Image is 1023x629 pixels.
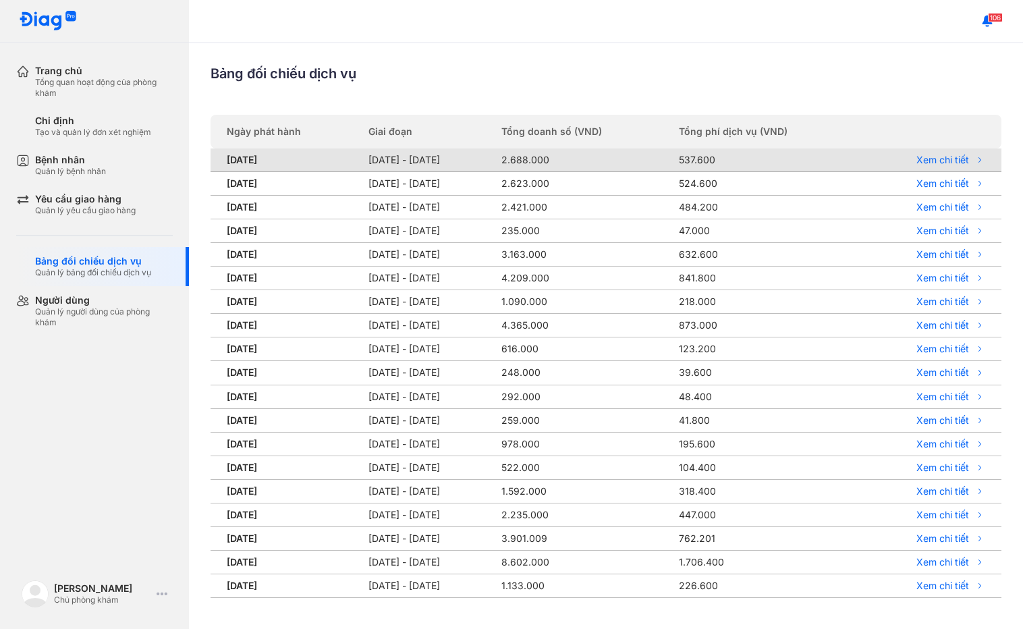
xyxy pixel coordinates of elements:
td: [DATE] [211,526,360,550]
td: 1.706.400 [671,550,860,574]
td: [DATE] [211,408,360,432]
a: Xem chi tiết [868,248,985,261]
div: Yêu cầu giao hàng [35,193,136,205]
td: 1.090.000 [493,290,671,314]
td: 2.421.000 [493,196,671,219]
td: [DATE] [211,456,360,479]
td: 2.235.000 [493,503,671,526]
a: Xem chi tiết [868,343,985,355]
td: 4.209.000 [493,267,671,290]
td: 1.592.000 [493,479,671,503]
img: download-icon [974,154,985,166]
td: [DATE] - [DATE] [360,290,493,314]
div: Quản lý yêu cầu giao hàng [35,205,136,216]
img: download-icon [974,532,985,545]
td: 762.201 [671,526,860,550]
td: 218.000 [671,290,860,314]
td: [DATE] - [DATE] [360,337,493,361]
a: Xem chi tiết [868,296,985,308]
th: Tổng phí dịch vụ (VND) [671,115,860,148]
td: 537.600 [671,148,860,172]
a: Xem chi tiết [868,154,985,166]
td: [DATE] [211,267,360,290]
a: Xem chi tiết [868,438,985,450]
td: [DATE] - [DATE] [360,243,493,267]
a: Xem chi tiết [868,319,985,331]
td: 2.688.000 [493,148,671,172]
td: 4.365.000 [493,314,671,337]
img: download-icon [974,580,985,592]
div: Quản lý bệnh nhân [35,166,106,177]
img: download-icon [974,319,985,331]
td: 1.133.000 [493,574,671,597]
div: Chỉ định [35,115,151,127]
img: download-icon [974,485,985,497]
a: Xem chi tiết [868,177,985,190]
td: 47.000 [671,219,860,243]
td: [DATE] - [DATE] [360,408,493,432]
img: logo [19,11,77,32]
td: [DATE] - [DATE] [360,361,493,385]
td: 616.000 [493,337,671,361]
td: [DATE] [211,337,360,361]
a: Xem chi tiết [868,556,985,568]
img: download-icon [974,201,985,213]
td: [DATE] - [DATE] [360,148,493,172]
td: 39.600 [671,361,860,385]
span: 106 [988,13,1003,22]
td: [DATE] [211,479,360,503]
td: 123.200 [671,337,860,361]
a: Xem chi tiết [868,201,985,213]
img: download-icon [974,556,985,568]
img: download-icon [974,438,985,450]
img: download-icon [974,296,985,308]
div: Tổng quan hoạt động của phòng khám [35,77,173,99]
a: Xem chi tiết [868,532,985,545]
td: 235.000 [493,219,671,243]
td: [DATE] - [DATE] [360,526,493,550]
td: [DATE] - [DATE] [360,314,493,337]
img: download-icon [974,391,985,403]
td: 248.000 [493,361,671,385]
td: [DATE] - [DATE] [360,385,493,408]
td: 48.400 [671,385,860,408]
td: 3.901.009 [493,526,671,550]
td: 978.000 [493,432,671,456]
td: [DATE] [211,172,360,196]
td: 447.000 [671,503,860,526]
td: 873.000 [671,314,860,337]
td: [DATE] - [DATE] [360,196,493,219]
img: logo [22,580,49,607]
div: Bệnh nhân [35,154,106,166]
td: [DATE] - [DATE] [360,479,493,503]
a: Xem chi tiết [868,462,985,474]
td: [DATE] [211,314,360,337]
td: [DATE] [211,196,360,219]
td: 841.800 [671,267,860,290]
td: 3.163.000 [493,243,671,267]
div: Chủ phòng khám [54,595,151,605]
td: 195.600 [671,432,860,456]
td: [DATE] [211,243,360,267]
img: download-icon [974,343,985,355]
th: Giai đoạn [360,115,493,148]
div: Quản lý bảng đối chiếu dịch vụ [35,267,151,278]
td: 2.623.000 [493,172,671,196]
img: download-icon [974,509,985,521]
td: 524.600 [671,172,860,196]
td: [DATE] - [DATE] [360,550,493,574]
td: [DATE] - [DATE] [360,432,493,456]
td: 259.000 [493,408,671,432]
td: 522.000 [493,456,671,479]
td: [DATE] [211,550,360,574]
div: Tạo và quản lý đơn xét nghiệm [35,127,151,138]
a: Xem chi tiết [868,391,985,403]
a: Xem chi tiết [868,485,985,497]
td: [DATE] [211,503,360,526]
td: [DATE] [211,574,360,597]
img: download-icon [974,225,985,237]
div: Bảng đối chiếu dịch vụ [35,255,151,267]
a: Xem chi tiết [868,272,985,284]
div: Bảng đối chiếu dịch vụ [211,65,1001,82]
img: download-icon [974,177,985,190]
